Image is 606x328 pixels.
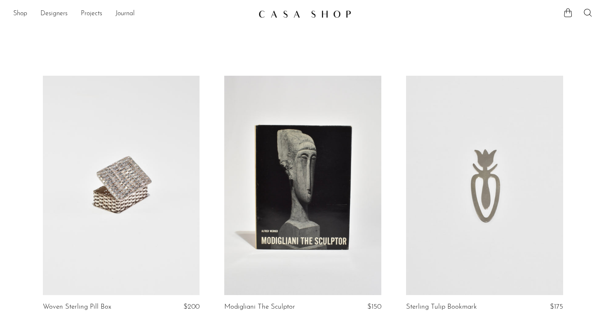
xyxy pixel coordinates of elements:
a: Sterling Tulip Bookmark [406,303,477,311]
span: $175 [550,303,563,310]
ul: NEW HEADER MENU [13,7,252,21]
span: $200 [183,303,200,310]
a: Journal [115,9,135,19]
a: Modigliani The Sculptor [224,303,295,311]
span: $150 [367,303,381,310]
nav: Desktop navigation [13,7,252,21]
a: Woven Sterling Pill Box [43,303,111,311]
a: Shop [13,9,27,19]
a: Projects [81,9,102,19]
a: Designers [40,9,68,19]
